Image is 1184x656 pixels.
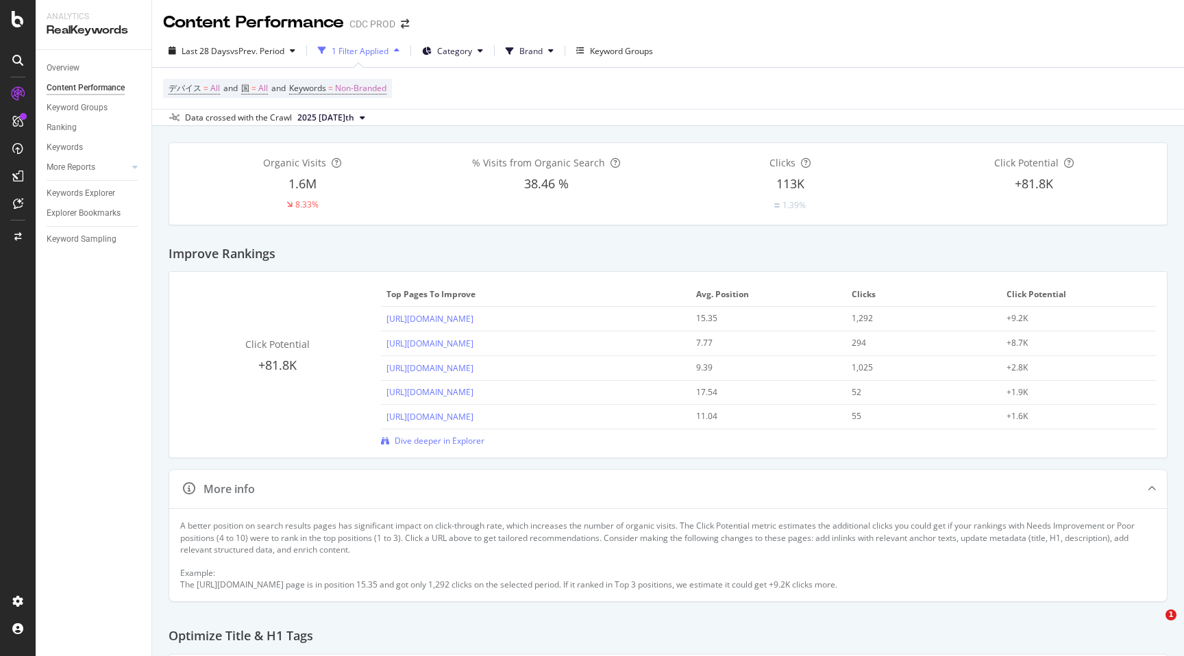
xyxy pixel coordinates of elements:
[47,101,108,115] div: Keyword Groups
[47,61,142,75] a: Overview
[163,11,344,34] div: Content Performance
[417,40,489,62] button: Category
[386,288,682,301] span: Top pages to improve
[312,40,405,62] button: 1 Filter Applied
[47,81,125,95] div: Content Performance
[182,45,230,57] span: Last 28 Days
[203,481,255,497] div: More info
[852,288,992,301] span: Clicks
[169,247,275,261] h2: Improve Rankings
[335,79,386,98] span: Non-Branded
[230,45,284,57] span: vs Prev. Period
[776,175,804,192] span: 113K
[203,82,208,94] span: =
[1007,362,1136,374] div: +2.8K
[47,206,121,220] div: Explorer Bookmarks
[169,82,201,94] span: デバイス
[245,338,310,351] span: Click Potential
[47,101,142,115] a: Keyword Groups
[297,112,354,124] span: 2025 9月. 26th
[47,206,142,220] a: Explorer Bookmarks
[47,186,142,201] a: Keywords Explorer
[1007,312,1136,325] div: +9.2K
[328,82,333,94] span: =
[292,110,371,126] button: 2025 [DATE]th
[852,362,981,374] div: 1,025
[47,160,95,175] div: More Reports
[271,82,286,94] span: and
[1137,609,1170,642] iframe: Intercom live chat
[386,386,473,398] a: [URL][DOMAIN_NAME]
[288,175,317,192] span: 1.6M
[401,19,409,29] div: arrow-right-arrow-left
[386,411,473,422] a: [URL][DOMAIN_NAME]
[223,82,238,94] span: and
[332,45,388,57] div: 1 Filter Applied
[349,17,395,31] div: CDC PROD
[1007,288,1147,301] span: Click Potential
[47,121,77,135] div: Ranking
[47,232,142,247] a: Keyword Sampling
[295,199,319,210] div: 8.33%
[437,45,472,57] span: Category
[386,313,473,325] a: [URL][DOMAIN_NAME]
[47,160,128,175] a: More Reports
[852,337,981,349] div: 294
[47,140,83,155] div: Keywords
[47,23,140,38] div: RealKeywords
[524,175,569,192] span: 38.46 %
[852,386,981,399] div: 52
[381,435,484,446] a: Dive deeper in Explorer
[696,288,837,301] span: Avg. Position
[169,629,313,643] h2: Optimize Title & H1 Tags
[47,232,116,247] div: Keyword Sampling
[289,82,326,94] span: Keywords
[258,79,268,98] span: All
[386,338,473,349] a: [URL][DOMAIN_NAME]
[472,156,605,169] span: % Visits from Organic Search
[590,45,653,57] div: Keyword Groups
[696,410,826,422] div: 11.04
[852,312,981,325] div: 1,292
[163,40,301,62] button: Last 28 DaysvsPrev. Period
[1165,609,1176,620] span: 1
[47,61,79,75] div: Overview
[251,82,256,94] span: =
[395,435,484,446] span: Dive deeper in Explorer
[1007,337,1136,349] div: +8.7K
[1007,410,1136,422] div: +1.6K
[696,386,826,399] div: 17.54
[47,81,142,95] a: Content Performance
[500,40,559,62] button: Brand
[185,112,292,124] div: Data crossed with the Crawl
[782,199,806,211] div: 1.39%
[180,520,1156,590] div: A better position on search results pages has significant impact on click-through rate, which inc...
[210,79,220,98] span: All
[1015,175,1053,192] span: +81.8K
[769,156,795,169] span: Clicks
[47,186,115,201] div: Keywords Explorer
[47,121,142,135] a: Ranking
[571,40,658,62] button: Keyword Groups
[696,312,826,325] div: 15.35
[386,362,473,374] a: [URL][DOMAIN_NAME]
[852,410,981,422] div: 55
[519,45,543,57] span: Brand
[47,11,140,23] div: Analytics
[241,82,249,94] span: 国
[1007,386,1136,399] div: +1.9K
[994,156,1059,169] span: Click Potential
[696,337,826,349] div: 7.77
[47,140,142,155] a: Keywords
[774,203,780,207] img: Equal
[696,362,826,374] div: 9.39
[263,156,326,169] span: Organic Visits
[258,357,297,373] span: +81.8K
